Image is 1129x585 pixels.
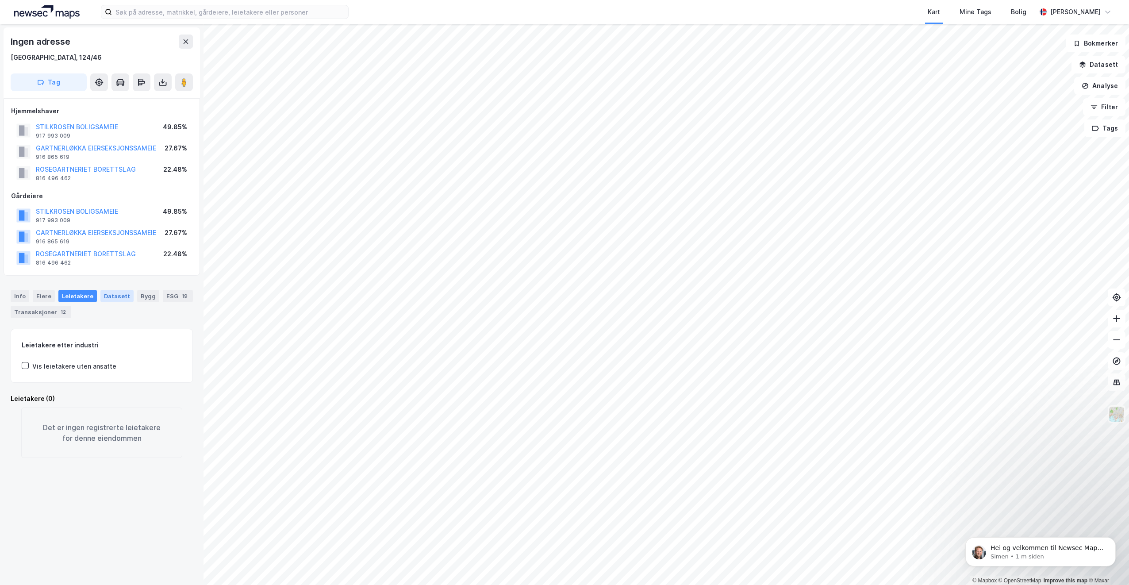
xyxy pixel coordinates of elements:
[1108,406,1125,423] img: Z
[11,306,71,318] div: Transaksjoner
[11,106,192,116] div: Hjemmelshaver
[36,154,69,161] div: 916 865 619
[11,52,102,63] div: [GEOGRAPHIC_DATA], 124/46
[36,175,71,182] div: 816 496 462
[952,519,1129,581] iframe: Intercom notifications melding
[11,393,193,404] div: Leietakere (0)
[960,7,991,17] div: Mine Tags
[1074,77,1125,95] button: Analyse
[59,308,68,316] div: 12
[36,132,70,139] div: 917 993 009
[163,122,187,132] div: 49.85%
[11,290,29,302] div: Info
[36,217,70,224] div: 917 993 009
[32,361,116,372] div: Vis leietakere uten ansatte
[1071,56,1125,73] button: Datasett
[112,5,348,19] input: Søk på adresse, matrikkel, gårdeiere, leietakere eller personer
[165,227,187,238] div: 27.67%
[137,290,159,302] div: Bygg
[11,35,72,49] div: Ingen adresse
[1044,577,1087,584] a: Improve this map
[163,164,187,175] div: 22.48%
[21,408,182,458] div: Det er ingen registrerte leietakere for denne eiendommen
[33,290,55,302] div: Eiere
[11,73,87,91] button: Tag
[180,292,189,300] div: 19
[1011,7,1026,17] div: Bolig
[58,290,97,302] div: Leietakere
[36,238,69,245] div: 916 865 619
[1050,7,1101,17] div: [PERSON_NAME]
[972,577,997,584] a: Mapbox
[22,340,182,350] div: Leietakere etter industri
[163,249,187,259] div: 22.48%
[14,5,80,19] img: logo.a4113a55bc3d86da70a041830d287a7e.svg
[163,206,187,217] div: 49.85%
[1083,98,1125,116] button: Filter
[1066,35,1125,52] button: Bokmerker
[163,290,193,302] div: ESG
[36,259,71,266] div: 816 496 462
[998,577,1041,584] a: OpenStreetMap
[165,143,187,154] div: 27.67%
[1084,119,1125,137] button: Tags
[928,7,940,17] div: Kart
[100,290,134,302] div: Datasett
[11,191,192,201] div: Gårdeiere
